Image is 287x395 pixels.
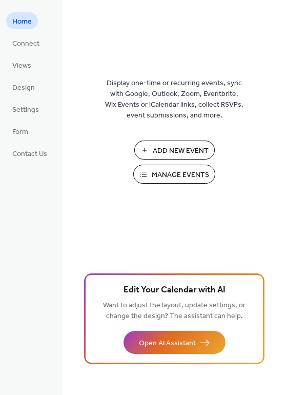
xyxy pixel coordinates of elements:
a: Connect [6,34,46,51]
a: Contact Us [6,145,53,162]
span: Open AI Assistant [139,338,196,349]
a: Design [6,78,41,95]
a: Views [6,56,37,73]
button: Manage Events [133,165,215,184]
span: Form [12,127,28,137]
button: Open AI Assistant [124,331,225,354]
span: Home [12,16,32,27]
span: Display one-time or recurring events, sync with Google, Outlook, Zoom, Eventbrite, Wix Events or ... [105,78,243,121]
a: Home [6,12,38,29]
button: Add New Event [134,141,215,160]
span: Edit Your Calendar with AI [124,283,225,298]
span: Design [12,83,35,93]
a: Settings [6,101,45,117]
span: Manage Events [152,170,209,181]
span: Contact Us [12,149,47,160]
span: Views [12,61,31,71]
span: Want to adjust the layout, update settings, or change the design? The assistant can help. [103,299,245,323]
a: Form [6,123,34,140]
span: Connect [12,38,39,49]
span: Add New Event [153,146,209,156]
span: Settings [12,105,39,115]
